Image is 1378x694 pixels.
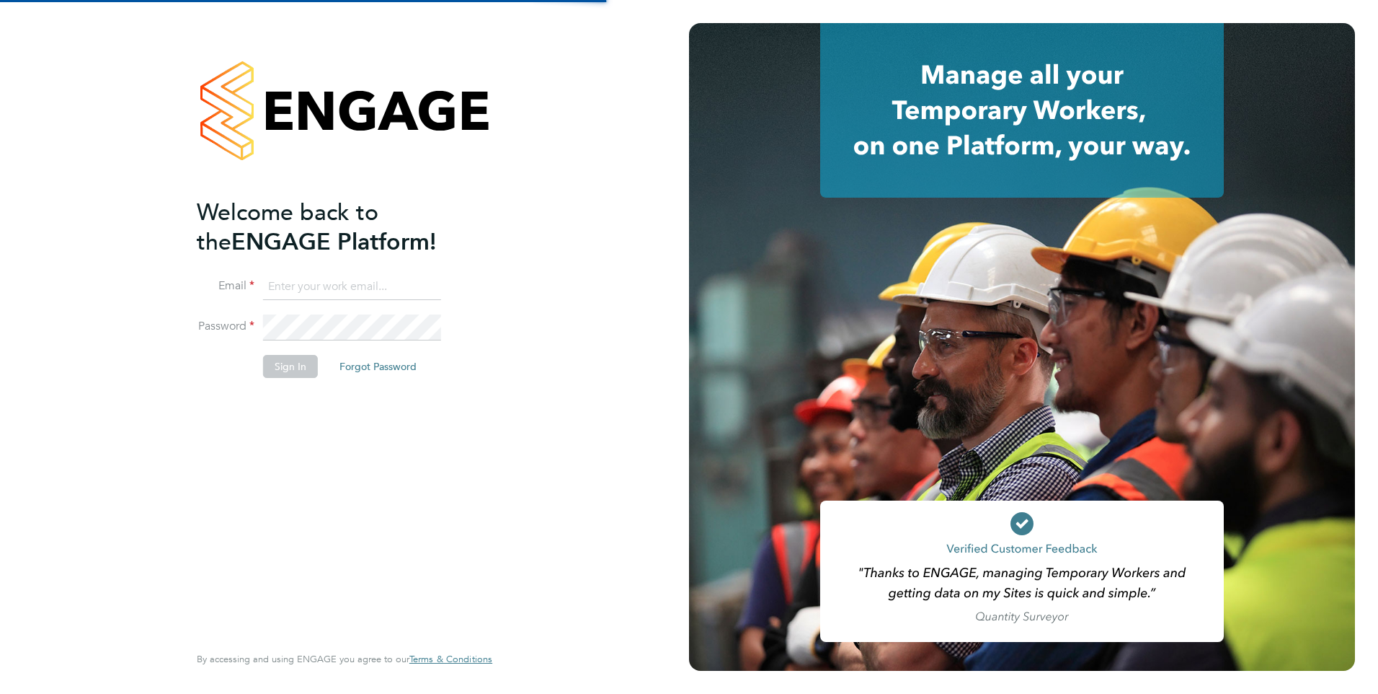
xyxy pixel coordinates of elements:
button: Forgot Password [328,355,428,378]
label: Email [197,278,254,294]
label: Password [197,319,254,334]
input: Enter your work email... [263,274,441,300]
h2: ENGAGE Platform! [197,198,478,257]
a: Terms & Conditions [409,654,492,665]
button: Sign In [263,355,318,378]
span: Welcome back to the [197,198,378,256]
span: Terms & Conditions [409,653,492,665]
span: By accessing and using ENGAGE you agree to our [197,653,492,665]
